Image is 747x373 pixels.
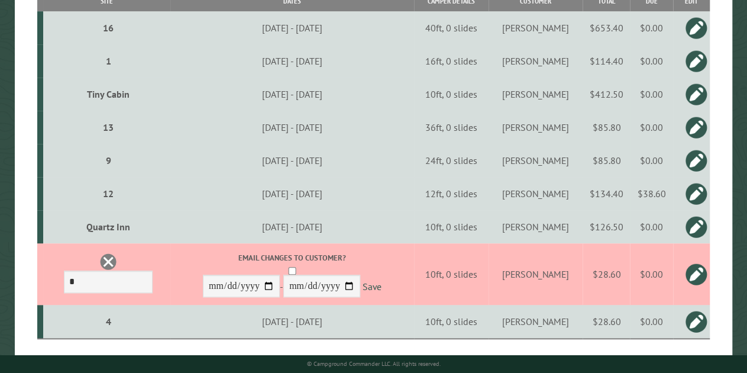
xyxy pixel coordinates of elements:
td: $126.50 [583,210,630,243]
td: $85.80 [583,144,630,177]
td: [PERSON_NAME] [489,177,583,210]
td: $0.00 [630,243,673,305]
div: [DATE] - [DATE] [172,88,412,100]
td: $38.60 [630,177,673,210]
td: [PERSON_NAME] [489,305,583,339]
td: [PERSON_NAME] [489,44,583,78]
td: 10ft, 0 slides [414,243,489,305]
td: 10ft, 0 slides [414,305,489,339]
div: [DATE] - [DATE] [172,188,412,200]
div: [DATE] - [DATE] [172,155,412,166]
td: $0.00 [630,210,673,243]
td: [PERSON_NAME] [489,111,583,144]
div: 16 [48,22,169,34]
label: Email changes to customer? [172,252,412,263]
td: 10ft, 0 slides [414,78,489,111]
td: 40ft, 0 slides [414,11,489,44]
td: 36ft, 0 slides [414,111,489,144]
td: $653.40 [583,11,630,44]
div: - [172,252,412,300]
td: [PERSON_NAME] [489,243,583,305]
td: [PERSON_NAME] [489,78,583,111]
td: $134.40 [583,177,630,210]
div: Quartz Inn [48,221,169,233]
td: $114.40 [583,44,630,78]
td: 16ft, 0 slides [414,44,489,78]
small: © Campground Commander LLC. All rights reserved. [307,360,441,368]
td: $412.50 [583,78,630,111]
div: [DATE] - [DATE] [172,316,412,327]
div: [DATE] - [DATE] [172,22,412,34]
td: $0.00 [630,111,673,144]
td: $0.00 [630,78,673,111]
td: 24ft, 0 slides [414,144,489,177]
td: [PERSON_NAME] [489,210,583,243]
div: Tiny Cabin [48,88,169,100]
div: 9 [48,155,169,166]
td: [PERSON_NAME] [489,144,583,177]
td: $28.60 [583,243,630,305]
div: 1 [48,55,169,67]
td: [PERSON_NAME] [489,11,583,44]
td: 12ft, 0 slides [414,177,489,210]
td: $85.80 [583,111,630,144]
a: Save [363,281,381,292]
td: $0.00 [630,144,673,177]
a: Delete this reservation [99,253,117,271]
td: $0.00 [630,11,673,44]
div: 12 [48,188,169,200]
div: 13 [48,121,169,133]
td: 10ft, 0 slides [414,210,489,243]
div: [DATE] - [DATE] [172,121,412,133]
td: $0.00 [630,305,673,339]
div: [DATE] - [DATE] [172,55,412,67]
td: $0.00 [630,44,673,78]
div: 4 [48,316,169,327]
td: $28.60 [583,305,630,339]
div: [DATE] - [DATE] [172,221,412,233]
